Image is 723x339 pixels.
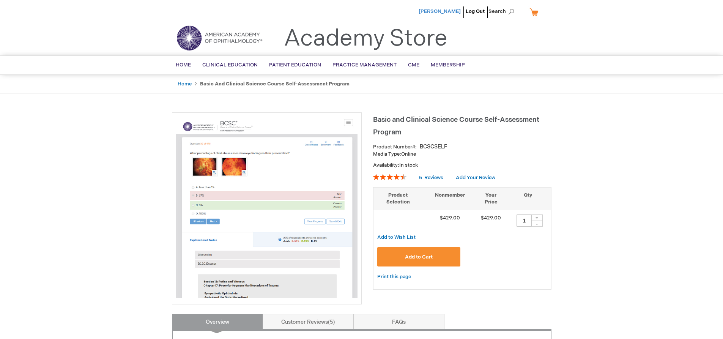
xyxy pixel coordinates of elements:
[172,314,263,329] a: Overview
[477,210,505,231] td: $429.00
[202,62,258,68] span: Clinical Education
[488,4,517,19] span: Search
[178,81,192,87] a: Home
[377,234,416,240] a: Add to Wish List
[328,319,335,325] span: 5
[332,62,397,68] span: Practice Management
[284,25,447,52] a: Academy Store
[477,187,505,210] th: Your Price
[431,62,465,68] span: Membership
[531,214,543,221] div: +
[373,151,551,158] p: Online
[420,143,447,151] div: BCSCSELF
[424,175,443,181] span: Reviews
[423,210,477,231] td: $429.00
[263,314,354,329] a: Customer Reviews5
[419,175,444,181] a: 5 Reviews
[373,162,551,169] p: Availability:
[517,214,532,227] input: Qty
[176,117,358,298] img: Basic and Clinical Science Course Self-Assessment Program
[269,62,321,68] span: Patient Education
[456,175,495,181] a: Add Your Review
[377,247,461,266] button: Add to Cart
[373,174,406,180] div: 92%
[373,187,423,210] th: Product Selection
[423,187,477,210] th: Nonmember
[399,162,418,168] span: In stock
[353,314,444,329] a: FAQs
[373,144,417,150] strong: Product Number
[419,8,461,14] a: [PERSON_NAME]
[466,8,485,14] a: Log Out
[373,116,539,136] span: Basic and Clinical Science Course Self-Assessment Program
[176,62,191,68] span: Home
[408,62,419,68] span: CME
[419,175,422,181] span: 5
[200,81,350,87] strong: Basic and Clinical Science Course Self-Assessment Program
[505,187,551,210] th: Qty
[531,221,543,227] div: -
[377,272,411,282] a: Print this page
[405,254,433,260] span: Add to Cart
[373,151,401,157] strong: Media Type:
